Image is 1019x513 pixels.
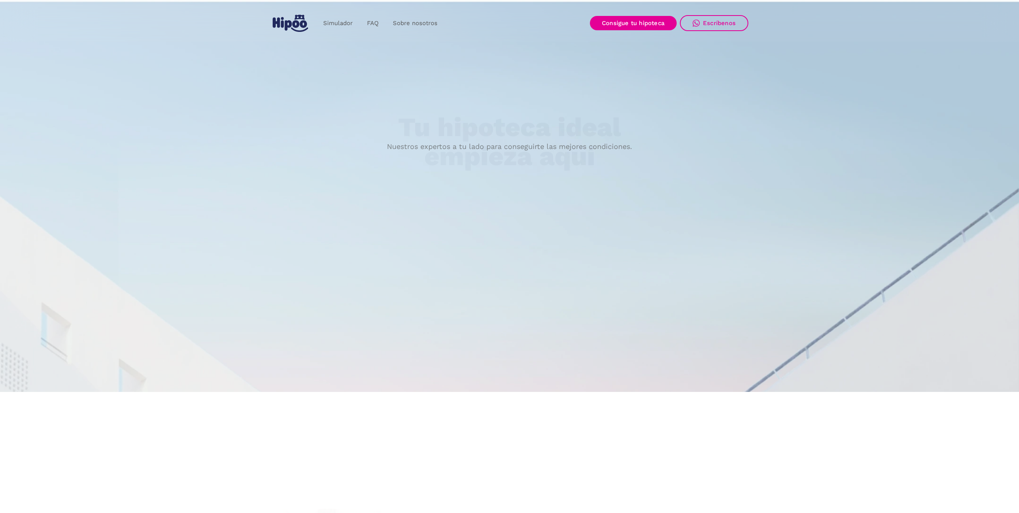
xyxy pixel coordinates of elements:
[680,15,748,31] a: Escríbenos
[360,16,386,31] a: FAQ
[590,16,677,30] a: Consigue tu hipoteca
[359,113,660,171] h1: Tu hipoteca ideal empieza aquí
[386,16,445,31] a: Sobre nosotros
[316,16,360,31] a: Simulador
[703,20,736,27] div: Escríbenos
[271,12,310,35] a: home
